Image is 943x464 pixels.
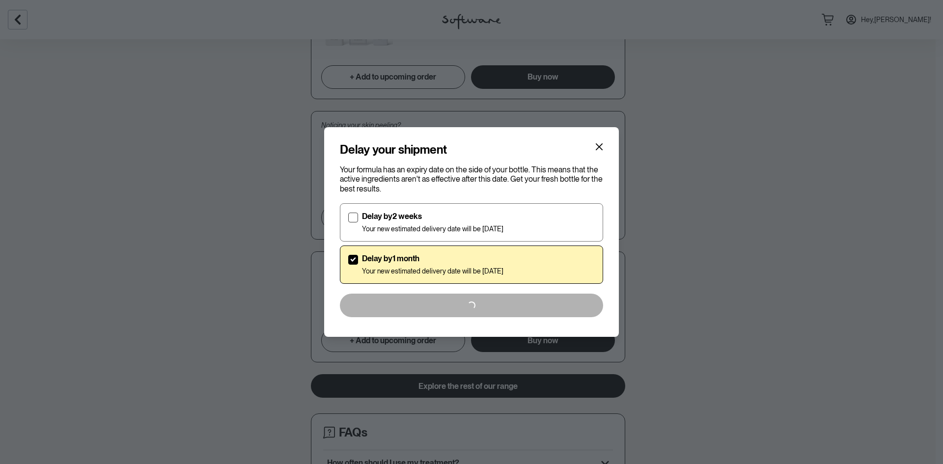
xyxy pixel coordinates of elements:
[362,225,503,233] p: Your new estimated delivery date will be [DATE]
[362,254,503,263] p: Delay by 1 month
[340,143,447,157] h4: Delay your shipment
[340,165,603,193] p: Your formula has an expiry date on the side of your bottle. This means that the active ingredient...
[362,212,503,221] p: Delay by 2 weeks
[591,139,607,155] button: Close
[362,267,503,275] p: Your new estimated delivery date will be [DATE]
